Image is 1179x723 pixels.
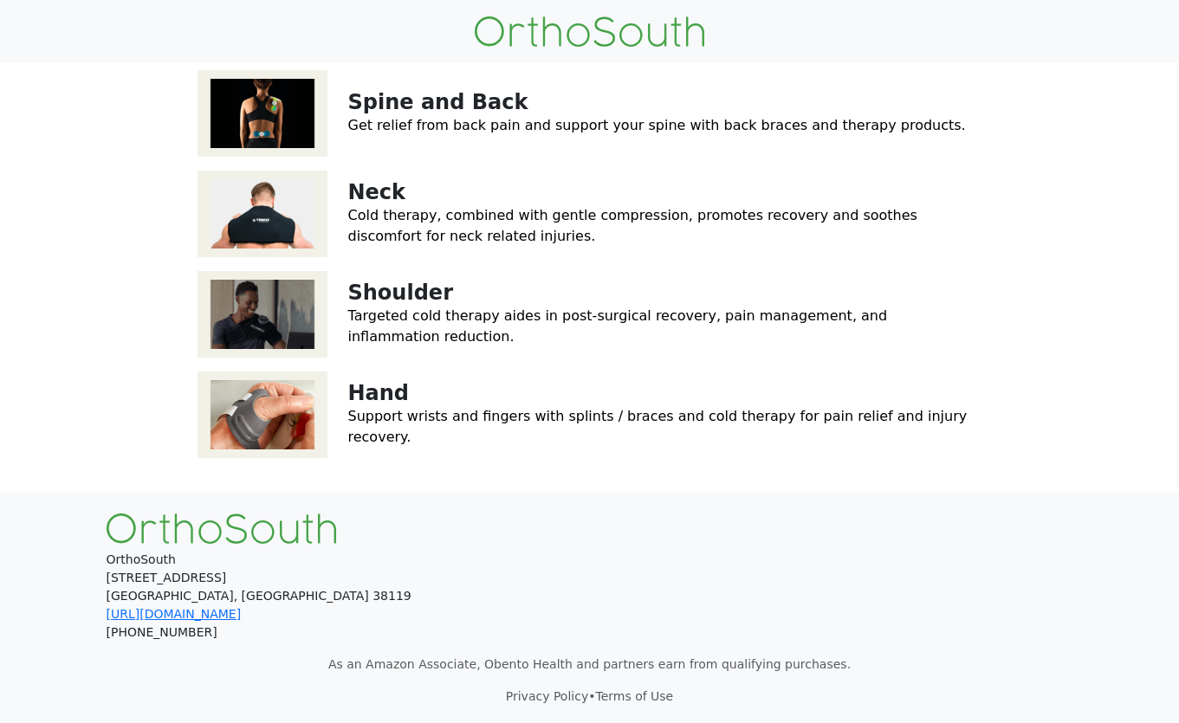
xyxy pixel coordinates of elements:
a: Get relief from back pain and support your spine with back braces and therapy products. [348,117,966,133]
a: Hand [348,381,410,405]
img: Shoulder [198,271,327,358]
a: Neck [348,180,406,204]
img: OrthoSouth [475,16,704,47]
img: Neck [198,171,327,257]
p: As an Amazon Associate, Obento Health and partners earn from qualifying purchases. [107,655,1073,674]
a: Terms of Use [595,689,673,703]
p: OrthoSouth [STREET_ADDRESS] [GEOGRAPHIC_DATA], [GEOGRAPHIC_DATA] 38119 [PHONE_NUMBER] [107,551,1073,642]
a: Spine and Back [348,90,528,114]
a: Cold therapy, combined with gentle compression, promotes recovery and soothes discomfort for neck... [348,207,917,244]
img: OrthoSouth [107,513,336,544]
img: Hand [198,371,327,458]
a: Targeted cold therapy aides in post-surgical recovery, pain management, and inflammation reduction. [348,307,888,345]
a: [URL][DOMAIN_NAME] [107,607,242,621]
a: Support wrists and fingers with splints / braces and cold therapy for pain relief and injury reco... [348,408,968,445]
p: • [107,687,1073,706]
a: Privacy Policy [506,689,588,703]
img: Spine and Back [198,70,327,157]
a: Shoulder [348,281,453,305]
